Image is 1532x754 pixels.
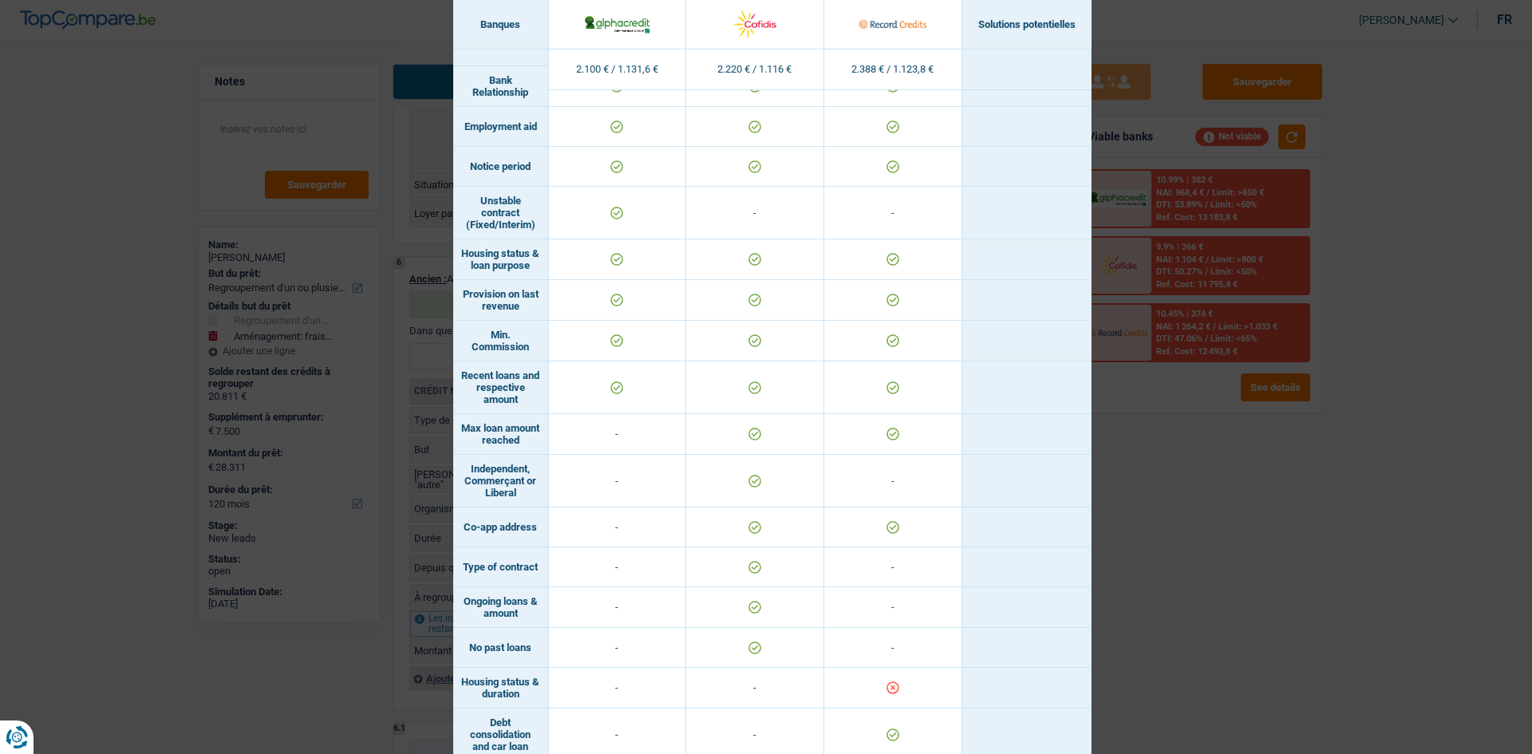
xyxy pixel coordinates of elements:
td: Max loan amount reached [453,414,549,455]
td: - [549,628,687,668]
img: Record Credits [859,7,926,41]
td: - [549,455,687,507]
td: Notice period [453,147,549,187]
td: No past loans [453,628,549,668]
td: Recent loans and respective amount [453,361,549,414]
td: - [549,414,687,455]
td: - [549,668,687,709]
td: 2.220 € / 1.116 € [686,49,824,90]
td: Min. Commission [453,321,549,361]
td: - [824,547,962,587]
td: - [549,507,687,547]
td: Unstable contract (Fixed/Interim) [453,187,549,239]
td: Employment aid [453,107,549,147]
td: Ongoing loans & amount [453,587,549,628]
td: Co-app address [453,507,549,547]
img: AlphaCredit [583,14,651,34]
td: - [549,547,687,587]
td: - [824,587,962,628]
td: Bank Relationship [453,66,549,107]
td: Housing status & duration [453,668,549,709]
td: - [686,187,824,239]
td: - [824,628,962,668]
td: Type of contract [453,547,549,587]
td: - [686,668,824,709]
img: Cofidis [721,7,788,41]
td: Provision on last revenue [453,280,549,321]
td: 2.388 € / 1.123,8 € [824,49,962,90]
td: Housing status & loan purpose [453,239,549,280]
td: - [824,455,962,507]
td: - [824,187,962,239]
td: Independent, Commerçant or Liberal [453,455,549,507]
td: - [549,587,687,628]
td: 2.100 € / 1.131,6 € [549,49,687,90]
